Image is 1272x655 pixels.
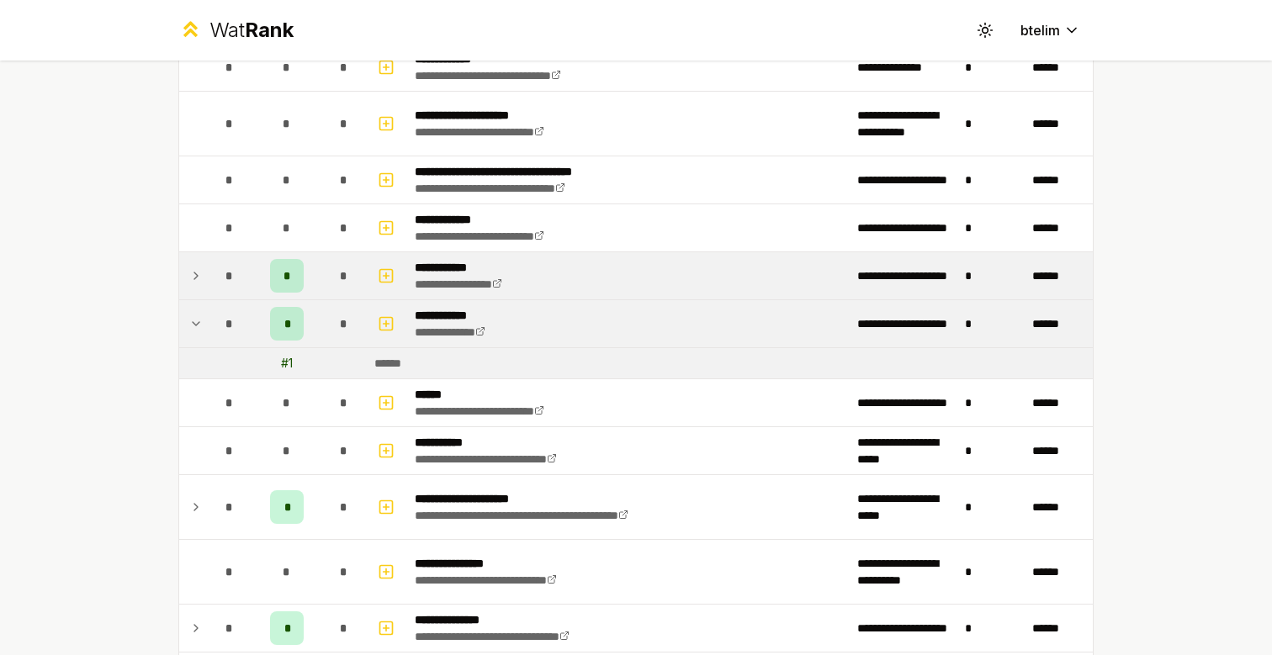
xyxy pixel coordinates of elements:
button: btelim [1007,15,1094,45]
div: # 1 [281,355,293,372]
span: Rank [245,18,294,42]
a: WatRank [178,17,294,44]
span: btelim [1020,20,1060,40]
div: Wat [209,17,294,44]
